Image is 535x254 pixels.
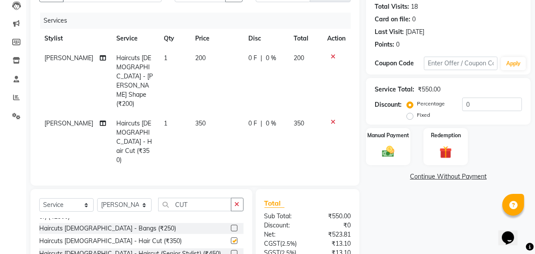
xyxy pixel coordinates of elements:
span: [PERSON_NAME] [44,54,93,62]
div: Sub Total: [258,212,308,221]
div: Coupon Code [375,59,424,68]
div: ( ) [258,239,308,248]
div: ₹13.10 [308,239,357,248]
span: Haircuts [DEMOGRAPHIC_DATA] - Hair Cut (₹350) [116,119,152,164]
div: Service Total: [375,85,414,94]
button: Apply [501,57,526,70]
span: 200 [294,54,304,62]
span: Total [264,199,284,208]
a: Continue Without Payment [368,172,529,181]
span: [PERSON_NAME] [44,119,93,127]
div: Total Visits: [375,2,409,11]
div: Discount: [375,100,402,109]
span: 0 F [248,54,257,63]
span: | [261,119,262,128]
th: Total [288,29,322,48]
div: Discount: [258,221,308,230]
div: Points: [375,40,394,49]
div: ₹523.81 [308,230,357,239]
div: ₹550.00 [418,85,440,94]
div: Card on file: [375,15,410,24]
span: CGST [264,240,281,247]
div: Services [40,13,357,29]
span: 2.5% [282,240,295,247]
th: Stylist [39,29,111,48]
th: Action [322,29,351,48]
span: | [261,54,262,63]
th: Service [111,29,158,48]
span: 1 [164,119,167,127]
div: Haircuts [DEMOGRAPHIC_DATA] - Hair Cut (₹350) [39,237,182,246]
input: Enter Offer / Coupon Code [424,57,498,70]
div: 0 [396,40,400,49]
div: 0 [412,15,416,24]
th: Qty [159,29,190,48]
span: 200 [195,54,206,62]
img: _cash.svg [378,145,398,159]
div: 18 [411,2,418,11]
img: _gift.svg [436,145,456,160]
th: Disc [243,29,288,48]
span: 1 [164,54,167,62]
th: Price [190,29,244,48]
label: Redemption [431,132,461,139]
div: Net: [258,230,308,239]
div: [DATE] [406,27,424,37]
span: 350 [294,119,304,127]
label: Fixed [417,111,430,119]
label: Manual Payment [367,132,409,139]
span: 350 [195,119,206,127]
label: Percentage [417,100,445,108]
span: 0 % [266,54,276,63]
span: Haircuts [DEMOGRAPHIC_DATA] - [PERSON_NAME] Shape (₹200) [116,54,153,108]
input: Search or Scan [158,198,231,211]
div: Last Visit: [375,27,404,37]
span: 0 % [266,119,276,128]
div: Haircuts [DEMOGRAPHIC_DATA] - Bangs (₹250) [39,224,176,233]
span: 0 F [248,119,257,128]
iframe: chat widget [498,219,526,245]
div: ₹0 [308,221,357,230]
div: ₹550.00 [308,212,357,221]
